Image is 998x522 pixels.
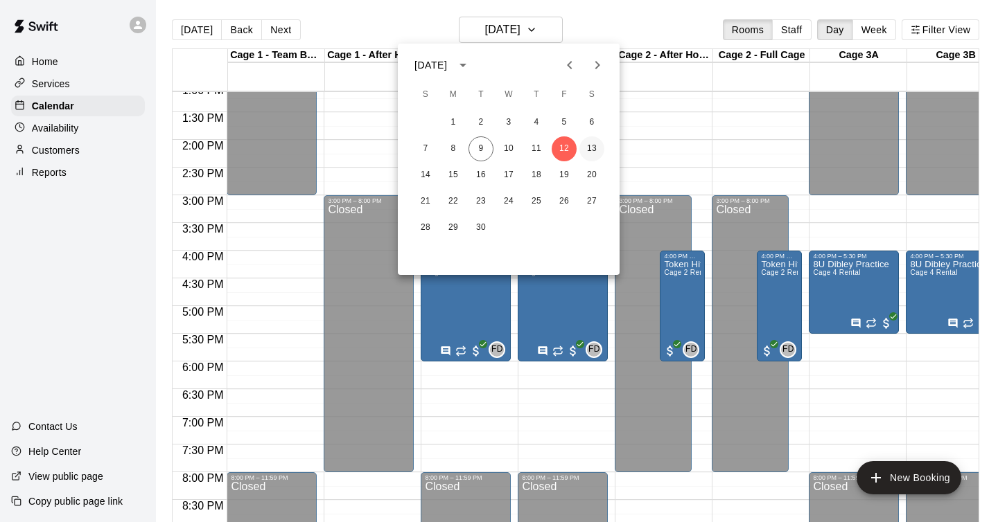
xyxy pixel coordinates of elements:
[469,81,493,109] span: Tuesday
[579,81,604,109] span: Saturday
[496,81,521,109] span: Wednesday
[469,136,493,161] button: 9
[441,81,466,109] span: Monday
[556,51,584,79] button: Previous month
[552,110,577,135] button: 5
[552,189,577,214] button: 26
[441,136,466,161] button: 8
[441,110,466,135] button: 1
[524,136,549,161] button: 11
[441,215,466,240] button: 29
[413,81,438,109] span: Sunday
[579,189,604,214] button: 27
[524,110,549,135] button: 4
[441,189,466,214] button: 22
[469,110,493,135] button: 2
[552,136,577,161] button: 12
[451,53,475,77] button: calendar view is open, switch to year view
[524,81,549,109] span: Thursday
[524,163,549,188] button: 18
[584,51,611,79] button: Next month
[413,136,438,161] button: 7
[552,81,577,109] span: Friday
[413,163,438,188] button: 14
[414,58,447,73] div: [DATE]
[469,189,493,214] button: 23
[496,136,521,161] button: 10
[552,163,577,188] button: 19
[579,163,604,188] button: 20
[496,110,521,135] button: 3
[579,136,604,161] button: 13
[413,189,438,214] button: 21
[469,215,493,240] button: 30
[524,189,549,214] button: 25
[496,189,521,214] button: 24
[413,215,438,240] button: 28
[469,163,493,188] button: 16
[441,163,466,188] button: 15
[579,110,604,135] button: 6
[496,163,521,188] button: 17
